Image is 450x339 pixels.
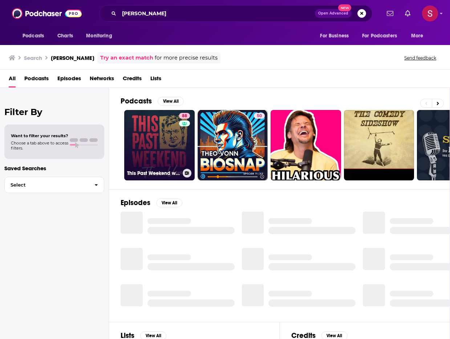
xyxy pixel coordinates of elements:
h2: Filter By [4,107,104,117]
a: Podcasts [24,73,49,87]
button: Show profile menu [422,5,438,21]
a: 88This Past Weekend w/ [PERSON_NAME] [124,110,195,180]
h2: Episodes [121,198,150,207]
button: open menu [81,29,121,43]
div: Search podcasts, credits, & more... [99,5,372,22]
h3: This Past Weekend w/ [PERSON_NAME] [127,170,180,176]
h2: Podcasts [121,97,152,106]
a: All [9,73,16,87]
button: open menu [357,29,408,43]
a: Charts [53,29,77,43]
span: Monitoring [86,31,112,41]
span: More [411,31,423,41]
button: Open AdvancedNew [315,9,352,18]
span: Logged in as stephanie85546 [422,5,438,21]
button: View All [158,97,184,106]
a: Episodes [57,73,81,87]
a: Lists [150,73,161,87]
button: View All [156,199,182,207]
span: Open Advanced [318,12,348,15]
span: 50 [257,113,262,120]
a: Show notifications dropdown [402,7,413,20]
span: 88 [182,113,187,120]
span: Want to filter your results? [11,133,68,138]
a: 50 [254,113,265,119]
a: Show notifications dropdown [384,7,396,20]
button: open menu [17,29,53,43]
a: Try an exact match [100,54,153,62]
a: 50 [198,110,268,180]
button: Send feedback [402,55,438,61]
span: New [338,4,351,11]
span: Select [5,183,89,187]
span: Podcasts [23,31,44,41]
button: open menu [315,29,358,43]
a: 88 [179,113,190,119]
h3: [PERSON_NAME] [51,54,94,61]
button: Select [4,177,104,193]
span: for more precise results [155,54,218,62]
a: Networks [90,73,114,87]
h3: Search [24,54,42,61]
span: Choose a tab above to access filters. [11,140,68,151]
button: open menu [406,29,433,43]
img: User Profile [422,5,438,21]
span: For Business [320,31,349,41]
span: For Podcasters [362,31,397,41]
a: PodcastsView All [121,97,184,106]
span: Charts [57,31,73,41]
a: Credits [123,73,142,87]
p: Saved Searches [4,165,104,172]
a: EpisodesView All [121,198,182,207]
img: Podchaser - Follow, Share and Rate Podcasts [12,7,82,20]
input: Search podcasts, credits, & more... [119,8,315,19]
